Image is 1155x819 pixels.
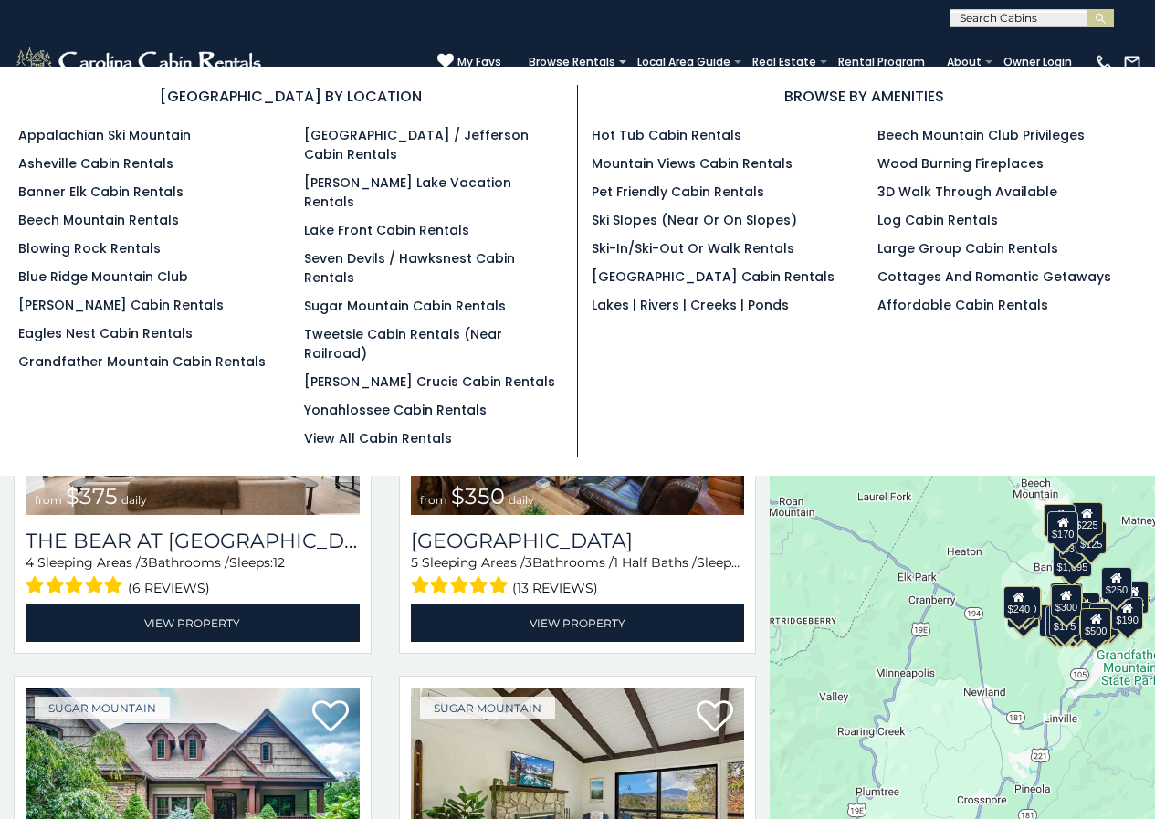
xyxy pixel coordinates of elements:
[509,493,534,507] span: daily
[877,154,1044,173] a: Wood Burning Fireplaces
[304,297,506,315] a: Sugar Mountain Cabin Rentals
[1118,581,1149,614] div: $155
[411,529,745,553] h3: Grouse Moor Lodge
[304,126,529,163] a: [GEOGRAPHIC_DATA] / Jefferson Cabin Rentals
[18,85,563,108] h3: [GEOGRAPHIC_DATA] BY LOCATION
[1080,608,1111,641] div: $500
[1053,544,1093,577] div: $1,095
[304,429,452,447] a: View All Cabin Rentals
[877,296,1048,314] a: Affordable Cabin Rentals
[743,49,825,75] a: Real Estate
[1045,605,1076,638] div: $155
[18,239,161,257] a: Blowing Rock Rentals
[451,483,505,509] span: $350
[26,553,360,600] div: Sleeping Areas / Bathrooms / Sleeps:
[1051,584,1082,617] div: $300
[1111,597,1142,630] div: $190
[18,211,179,229] a: Beech Mountain Rentals
[592,154,793,173] a: Mountain Views Cabin Rentals
[1095,53,1113,71] img: phone-regular-white.png
[877,268,1111,286] a: Cottages and Romantic Getaways
[35,493,62,507] span: from
[18,268,188,286] a: Blue Ridge Mountain Club
[512,576,598,600] span: (13 reviews)
[592,296,789,314] a: Lakes | Rivers | Creeks | Ponds
[18,154,173,173] a: Asheville Cabin Rentals
[26,604,360,642] a: View Property
[1047,511,1078,544] div: $170
[1123,53,1141,71] img: mail-regular-white.png
[26,529,360,553] a: The Bear At [GEOGRAPHIC_DATA]
[592,183,764,201] a: Pet Friendly Cabin Rentals
[304,249,515,287] a: Seven Devils / Hawksnest Cabin Rentals
[1069,593,1100,625] div: $200
[35,697,170,719] a: Sugar Mountain
[66,483,118,509] span: $375
[994,49,1081,75] a: Owner Login
[411,554,418,571] span: 5
[1049,604,1080,636] div: $175
[520,49,625,75] a: Browse Rentals
[525,554,532,571] span: 3
[420,697,555,719] a: Sugar Mountain
[411,529,745,553] a: [GEOGRAPHIC_DATA]
[18,183,184,201] a: Banner Elk Cabin Rentals
[18,352,266,371] a: Grandfather Mountain Cabin Rentals
[437,53,501,71] a: My Favs
[273,554,285,571] span: 12
[592,268,835,286] a: [GEOGRAPHIC_DATA] Cabin Rentals
[121,493,147,507] span: daily
[14,44,267,80] img: White-1-2.png
[1076,521,1107,554] div: $125
[592,211,797,229] a: Ski Slopes (Near or On Slopes)
[938,49,991,75] a: About
[304,221,469,239] a: Lake Front Cabin Rentals
[18,126,191,144] a: Appalachian Ski Mountain
[877,239,1058,257] a: Large Group Cabin Rentals
[304,401,487,419] a: Yonahlossee Cabin Rentals
[697,698,733,737] a: Add to favorites
[18,324,193,342] a: Eagles Nest Cabin Rentals
[128,576,210,600] span: (6 reviews)
[457,54,501,70] span: My Favs
[420,493,447,507] span: from
[1050,583,1081,615] div: $190
[411,604,745,642] a: View Property
[304,373,555,391] a: [PERSON_NAME] Crucis Cabin Rentals
[877,211,998,229] a: Log Cabin Rentals
[592,126,741,144] a: Hot Tub Cabin Rentals
[26,529,360,553] h3: The Bear At Sugar Mountain
[740,554,752,571] span: 12
[141,554,148,571] span: 3
[26,554,34,571] span: 4
[411,553,745,600] div: Sleeping Areas / Bathrooms / Sleeps:
[628,49,740,75] a: Local Area Guide
[304,325,502,362] a: Tweetsie Cabin Rentals (Near Railroad)
[1101,567,1132,600] div: $250
[1003,586,1034,619] div: $240
[614,554,697,571] span: 1 Half Baths /
[829,49,934,75] a: Rental Program
[592,239,794,257] a: Ski-in/Ski-Out or Walk Rentals
[592,85,1138,108] h3: BROWSE BY AMENITIES
[1089,603,1120,635] div: $195
[877,183,1057,201] a: 3D Walk Through Available
[304,173,511,211] a: [PERSON_NAME] Lake Vacation Rentals
[1071,502,1102,535] div: $225
[312,698,349,737] a: Add to favorites
[877,126,1085,144] a: Beech Mountain Club Privileges
[18,296,224,314] a: [PERSON_NAME] Cabin Rentals
[1044,504,1075,537] div: $240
